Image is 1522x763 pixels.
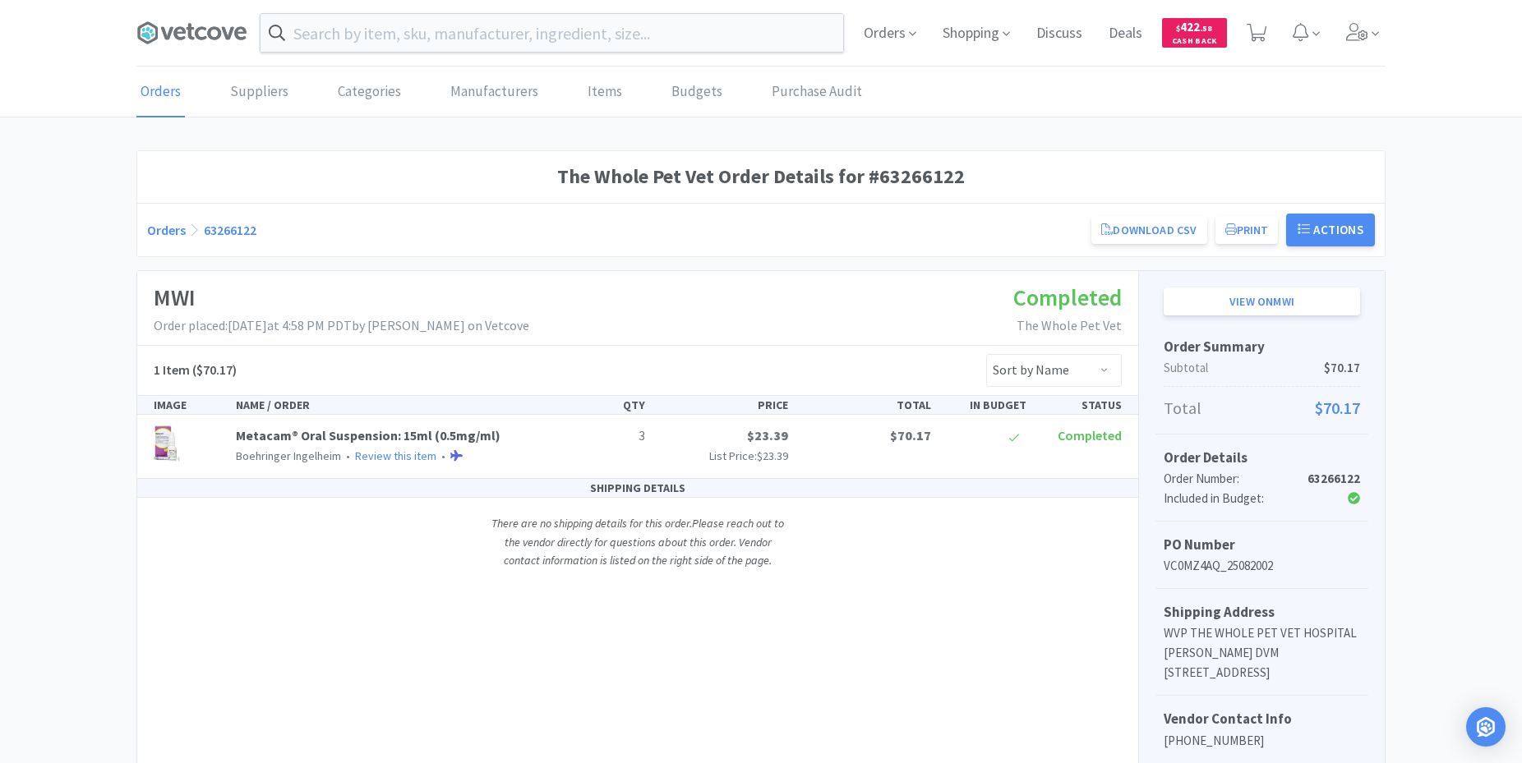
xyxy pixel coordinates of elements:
h5: Order Details [1164,447,1360,469]
p: 3 [563,425,645,447]
a: Discuss [1030,26,1089,41]
a: Download CSV [1091,216,1206,244]
a: Deals [1102,26,1149,41]
span: $70.17 [890,427,931,444]
span: $70.17 [1315,395,1360,421]
h5: Order Summary [1164,336,1360,358]
span: 1 Item [154,361,190,378]
span: Cash Back [1172,37,1217,48]
p: Subtotal [1164,358,1360,378]
div: IN BUDGET [938,396,1033,414]
i: There are no shipping details for this order. Please reach out to the vendor directly for questio... [491,516,784,568]
img: 6ed7f4acb18540289c6a5ad3189d2c4c_285842.png [154,425,180,462]
span: Completed [1058,427,1122,444]
h5: Vendor Contact Info [1164,708,1360,730]
a: View onMWI [1164,287,1360,315]
div: Order Number: [1164,469,1294,489]
h1: MWI [154,279,529,316]
a: Metacam® Oral Suspension: 15ml (0.5mg/ml) [236,427,500,444]
p: WVP THE WHOLE PET VET HOSPITAL [PERSON_NAME] DVM [STREET_ADDRESS] [1164,623,1360,683]
a: Budgets [667,67,726,117]
div: TOTAL [795,396,938,414]
p: Total [1164,395,1360,421]
p: Order placed: [DATE] at 4:58 PM PDT by [PERSON_NAME] on Vetcove [154,315,529,337]
button: Actions [1286,214,1375,246]
input: Search by item, sku, manufacturer, ingredient, size... [261,14,843,52]
span: • [344,448,353,463]
p: List Price: [658,447,788,465]
div: SHIPPING DETAILS [137,479,1138,498]
a: $422.58Cash Back [1162,11,1227,55]
div: QTY [556,396,652,414]
p: VC0MZ4AQ_25082002 [1164,556,1360,576]
span: . 58 [1200,23,1212,34]
span: $23.39 [747,427,788,444]
span: 422 [1176,19,1212,34]
span: Boehringer Ingelheim [236,448,341,463]
button: Print [1215,216,1279,244]
a: Review this item [355,448,436,463]
span: $23.39 [757,448,788,463]
p: The Whole Pet Vet [1013,315,1122,337]
span: $70.17 [1324,358,1360,378]
span: Completed [1013,283,1122,312]
h5: ($70.17) [154,360,237,381]
h5: PO Number [1164,534,1360,556]
span: $ [1176,23,1180,34]
div: STATUS [1033,396,1128,414]
a: Categories [334,67,405,117]
a: Purchase Audit [768,67,866,117]
p: [PHONE_NUMBER] [1164,731,1360,751]
a: Items [583,67,626,117]
a: Manufacturers [446,67,542,117]
a: Orders [136,67,185,117]
h1: The Whole Pet Vet Order Details for #63266122 [147,161,1375,192]
div: IMAGE [147,396,229,414]
a: Suppliers [226,67,293,117]
span: • [439,448,448,463]
div: Open Intercom Messenger [1466,707,1506,747]
a: 63266122 [204,222,256,238]
div: PRICE [652,396,795,414]
strong: 63266122 [1308,471,1360,486]
div: NAME / ORDER [229,396,556,414]
a: Orders [147,222,186,238]
div: Included in Budget: [1164,489,1294,508]
h5: Shipping Address [1164,601,1360,623]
